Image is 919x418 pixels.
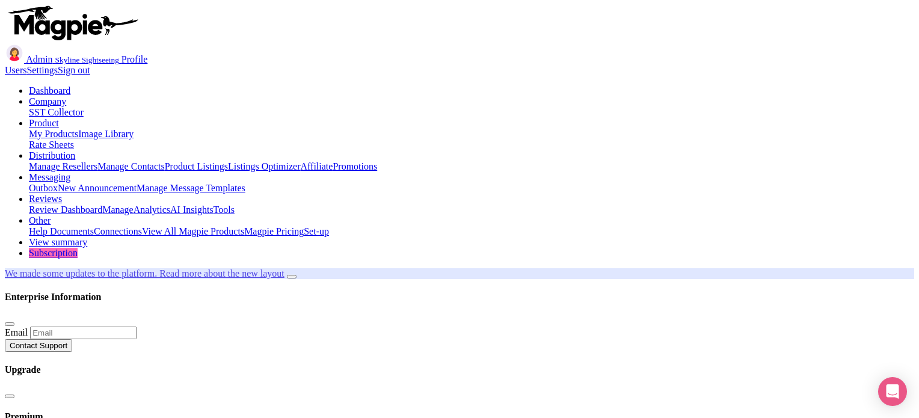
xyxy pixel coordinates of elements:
a: View summary [29,237,87,247]
a: Reviews [29,194,62,204]
a: Tools [214,204,235,215]
a: Analytics [134,204,170,215]
a: Manage Resellers [29,161,97,171]
a: Company [29,96,66,106]
button: Close [5,322,14,326]
a: Users [5,65,26,75]
a: Profile [121,54,148,64]
a: Magpie Pricing [244,226,304,236]
label: Email [5,327,28,337]
h4: Upgrade [5,364,914,375]
span: Admin [26,54,52,64]
a: Product [29,118,59,128]
input: Email [30,327,137,339]
img: avatar_key_member-9c1dde93af8b07d7383eb8b5fb890c87.png [5,43,24,63]
a: Manage Message Templates [137,183,245,193]
img: logo-ab69f6fb50320c5b225c76a69d11143b.png [5,5,140,41]
a: Product Listings [165,161,228,171]
a: Other [29,215,51,226]
a: Review Dashboard [29,204,102,215]
a: Rate Sheets [29,140,74,150]
a: AI Insights [170,204,214,215]
a: View All Magpie Products [142,226,244,236]
h4: Enterprise Information [5,292,914,303]
a: Help Documents [29,226,94,236]
a: Connections [94,226,142,236]
a: Listings Optimizer [228,161,300,171]
a: Manage Contacts [97,161,165,171]
a: Promotions [333,161,377,171]
div: Open Intercom Messenger [878,377,907,406]
a: Manage [102,204,134,215]
a: Settings [26,65,58,75]
a: Set-up [304,226,329,236]
a: Sign out [58,65,90,75]
a: Affiliate [301,161,333,171]
button: Close announcement [287,275,297,278]
small: Skyline Sightseeing [55,55,119,64]
a: Distribution [29,150,75,161]
a: New Announcement [58,183,137,193]
a: My Products [29,129,78,139]
a: Image Library [78,129,134,139]
a: Outbox [29,183,58,193]
a: Messaging [29,172,70,182]
button: Close [5,395,14,398]
a: We made some updates to the platform. Read more about the new layout [5,268,284,278]
a: Subscription [29,248,78,258]
button: Contact Support [5,339,72,352]
a: Admin Skyline Sightseeing [5,54,121,64]
a: SST Collector [29,107,84,117]
a: Dashboard [29,85,70,96]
